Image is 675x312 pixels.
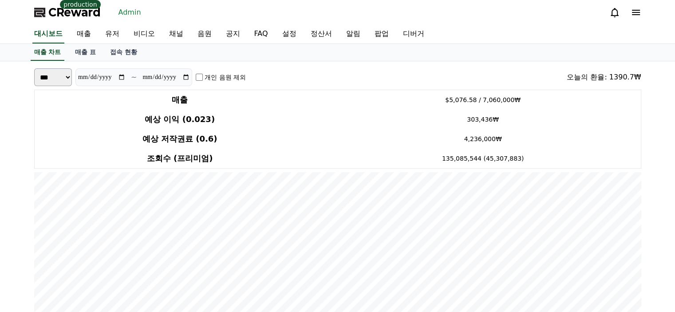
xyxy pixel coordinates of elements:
a: 설정 [275,25,304,43]
a: 공지 [219,25,247,43]
a: Settings [114,249,170,271]
h4: 예상 저작권료 (0.6) [38,133,322,145]
a: CReward [34,5,101,20]
td: 303,436₩ [325,110,641,129]
a: FAQ [247,25,275,43]
div: 오늘의 환율: 1390.7₩ [567,72,641,83]
span: Home [23,262,38,269]
a: 채널 [162,25,190,43]
a: 매출 차트 [31,44,65,61]
a: 유저 [98,25,126,43]
a: 접속 현황 [103,44,144,61]
a: Admin [115,5,145,20]
a: 팝업 [367,25,396,43]
h4: 매출 [38,94,322,106]
a: 정산서 [304,25,339,43]
a: 음원 [190,25,219,43]
a: 매출 [70,25,98,43]
a: 디버거 [396,25,431,43]
a: 알림 [339,25,367,43]
span: CReward [48,5,101,20]
span: Messages [74,263,100,270]
span: Settings [131,262,153,269]
p: ~ [131,72,137,83]
a: Home [3,249,59,271]
h4: 예상 이익 (0.023) [38,113,322,126]
label: 개인 음원 제외 [205,73,246,82]
td: 135,085,544 (45,307,883) [325,149,641,169]
td: $5,076.58 / 7,060,000₩ [325,90,641,110]
a: 대시보드 [32,25,64,43]
a: 비디오 [126,25,162,43]
h4: 조회수 (프리미엄) [38,152,322,165]
a: 매출 표 [68,44,103,61]
td: 4,236,000₩ [325,129,641,149]
a: Messages [59,249,114,271]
